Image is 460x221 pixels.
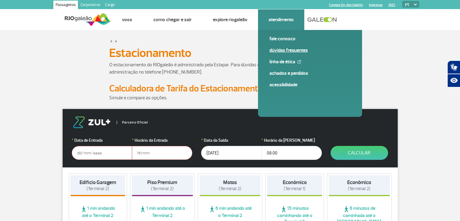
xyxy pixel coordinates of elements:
label: Horário da Entrada [132,137,192,143]
a: > [115,38,117,45]
button: Abrir tradutor de língua de sinais. [447,61,460,74]
a: Atendimento [269,17,294,23]
a: Cargo [103,1,117,10]
strong: Econômico [283,179,307,186]
h2: Calculadora de Tarifa do Estacionamento [109,83,351,94]
img: logo-zul.png [72,117,112,128]
input: hh:mm [132,146,192,160]
span: 1 min andando até o Terminal 2 [132,205,193,219]
strong: Piso Premium [147,179,177,186]
h1: Estacionamento [109,48,351,58]
span: (Terminal 2) [219,186,241,192]
label: Data de Entrada [72,137,132,143]
label: Horário da [PERSON_NAME] [261,137,322,143]
strong: Motos [223,179,237,186]
span: 6 min andando até o Terminal 2 [200,205,261,219]
span: (Terminal 2) [86,186,109,192]
a: RQS [389,3,395,7]
a: Fale conosco [269,35,351,42]
span: 1 min andando até o Terminal 2 [70,205,126,219]
span: (Terminal 1) [284,186,305,192]
span: (Terminal 2) [348,186,370,192]
div: Plugin de acessibilidade da Hand Talk. [447,61,460,87]
a: Passageiros [53,1,78,10]
a: Como chegar e sair [153,17,192,23]
a: Corporativo [78,1,103,10]
input: dd/mm/aaaa [201,146,262,160]
input: dd/mm/aaaa [72,146,132,160]
strong: Edifício Garagem [80,179,116,186]
img: External Link Icon [297,60,301,64]
strong: Econômico [347,179,371,186]
a: Explore RIOgaleão [213,17,247,23]
a: Imprensa [369,3,383,7]
label: Data da Saída [201,137,262,143]
a: Dúvidas Frequentes [269,47,351,54]
p: O estacionamento do RIOgaleão é administrado pela Estapar. Para dúvidas e informações, entre em c... [109,61,351,76]
a: > [110,38,113,45]
a: Achados e Perdidos [269,70,351,77]
a: Compra On-line GaleOn [329,3,363,7]
a: Voos [122,17,132,23]
a: Acessibilidade [269,81,351,88]
button: Calcular [331,146,388,160]
span: Parceiro Oficial [117,121,148,124]
input: hh:mm [261,146,322,160]
p: Simule e compare as opções. [109,94,351,101]
a: Linha de Ética [269,58,351,65]
span: (Terminal 2) [151,186,174,192]
button: Abrir recursos assistivos. [447,74,460,87]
